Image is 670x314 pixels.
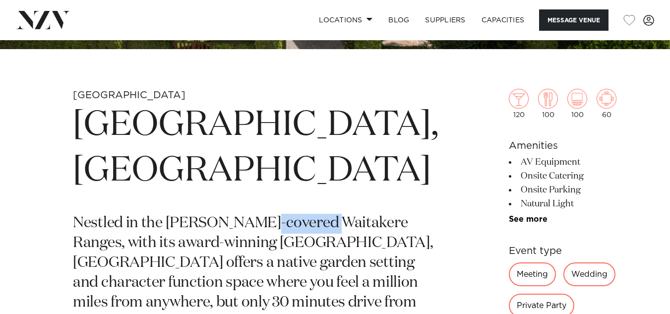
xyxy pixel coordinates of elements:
a: Capacities [474,9,533,31]
div: 60 [597,89,616,119]
h1: [GEOGRAPHIC_DATA], [GEOGRAPHIC_DATA] [73,103,438,194]
li: AV Equipment [509,155,616,169]
div: Meeting [509,262,556,286]
a: Locations [311,9,380,31]
img: meeting.png [597,89,616,109]
a: BLOG [380,9,417,31]
h6: Amenities [509,138,616,153]
div: 120 [509,89,529,119]
li: Onsite Catering [509,169,616,183]
img: theatre.png [567,89,587,109]
li: Onsite Parking [509,183,616,197]
img: nzv-logo.png [16,11,70,29]
div: 100 [538,89,558,119]
a: SUPPLIERS [417,9,473,31]
img: cocktail.png [509,89,529,109]
li: Natural Light [509,197,616,211]
h6: Event type [509,244,616,258]
button: Message Venue [539,9,609,31]
div: 100 [567,89,587,119]
div: Wedding [563,262,615,286]
small: [GEOGRAPHIC_DATA] [73,90,185,100]
img: dining.png [538,89,558,109]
